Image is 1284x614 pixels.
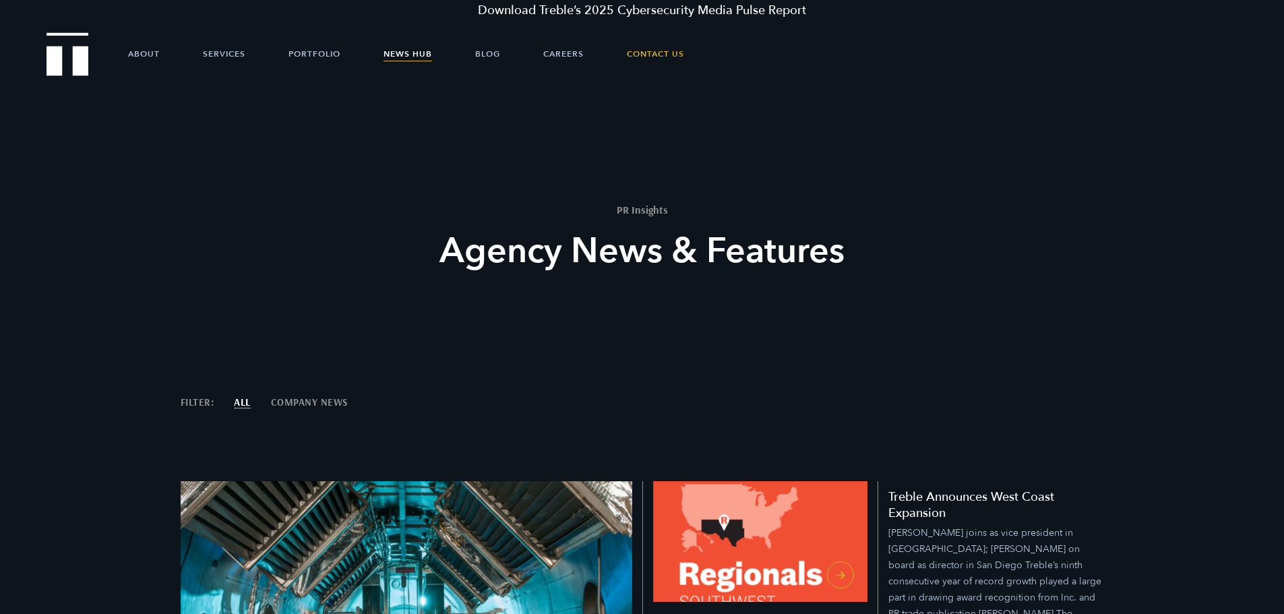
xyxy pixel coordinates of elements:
[394,204,891,215] h1: PR Insights
[181,397,214,407] li: Filter:
[543,34,584,74] a: Careers
[888,489,1104,522] h5: Treble Announces West Coast Expansion
[394,227,891,276] h2: Agency News & Features
[475,34,500,74] a: Blog
[271,397,348,407] a: Filter by Company News
[288,34,340,74] a: Portfolio
[203,34,245,74] a: Services
[128,34,160,74] a: About
[384,34,432,74] a: News Hub
[653,481,867,602] img: Treble Achieves #85 Ranking on the 2024 Inc. 5000 Regionals Southwest List
[234,397,251,407] a: Show All
[627,34,684,74] a: Contact Us
[47,32,89,75] img: Treble logo
[47,34,88,75] a: Treble Homepage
